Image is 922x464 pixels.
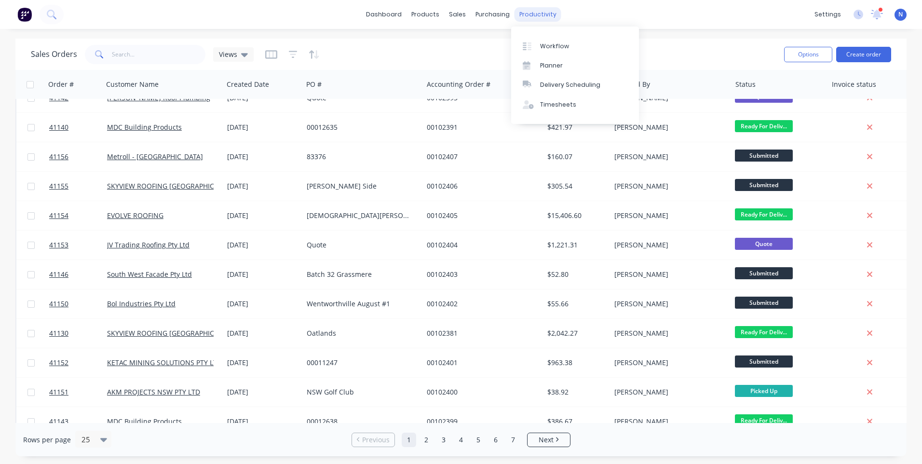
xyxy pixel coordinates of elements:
div: $305.54 [547,181,604,191]
h1: Sales Orders [31,50,77,59]
div: productivity [515,7,561,22]
a: MDC Building Products [107,417,182,426]
a: Page 5 [471,433,486,447]
a: 41153 [49,231,107,259]
span: Views [219,49,237,59]
div: 00012638 [307,417,414,426]
a: Page 2 [419,433,434,447]
a: Page 1 is your current page [402,433,416,447]
div: $55.66 [547,299,604,309]
span: Picked Up [735,385,793,397]
div: Order # [48,80,74,89]
a: Workflow [511,36,639,55]
a: 41151 [49,378,107,407]
div: 00102407 [427,152,534,162]
div: $15,406.60 [547,211,604,220]
a: 41155 [49,172,107,201]
a: JV Trading Roofing Pty Ltd [107,240,190,249]
img: Factory [17,7,32,22]
a: 41154 [49,201,107,230]
div: 00102404 [427,240,534,250]
div: Batch 32 Grassmere [307,270,414,279]
a: SKYVIEW ROOFING [GEOGRAPHIC_DATA] P/L [107,328,247,338]
div: sales [444,7,471,22]
a: SKYVIEW ROOFING [GEOGRAPHIC_DATA] P/L [107,181,247,191]
div: [DATE] [227,387,299,397]
div: Customer Name [106,80,159,89]
div: 00102381 [427,328,534,338]
span: Ready For Deliv... [735,326,793,338]
span: 41156 [49,152,68,162]
span: 41152 [49,358,68,368]
div: [DATE] [227,181,299,191]
a: 41143 [49,407,107,436]
span: N [898,10,903,19]
div: [PERSON_NAME] [614,387,721,397]
a: KETAC MINING SOLUTIONS PTY LTD [107,358,222,367]
div: [PERSON_NAME] [614,123,721,132]
div: Workflow [540,42,569,51]
a: Page 4 [454,433,468,447]
span: Ready For Deliv... [735,414,793,426]
a: MDC Building Products [107,123,182,132]
span: Submitted [735,150,793,162]
div: $1,221.31 [547,240,604,250]
a: 41156 [49,142,107,171]
a: EVOLVE ROOFING [107,211,163,220]
span: Quote [735,238,793,250]
div: 00102391 [427,123,534,132]
a: Delivery Scheduling [511,75,639,95]
div: [DATE] [227,211,299,220]
div: [DEMOGRAPHIC_DATA][PERSON_NAME] [307,211,414,220]
div: Status [735,80,756,89]
a: Timesheets [511,95,639,114]
div: [PERSON_NAME] [614,299,721,309]
a: 41152 [49,348,107,377]
div: [PERSON_NAME] [614,181,721,191]
a: 41130 [49,319,107,348]
a: Metroll - [GEOGRAPHIC_DATA] [107,152,203,161]
div: $2,042.27 [547,328,604,338]
div: [DATE] [227,123,299,132]
a: 41140 [49,113,107,142]
a: 41146 [49,260,107,289]
a: Page 3 [436,433,451,447]
span: 41155 [49,181,68,191]
span: Submitted [735,179,793,191]
a: Page 7 [506,433,520,447]
div: Wentworthville August #1 [307,299,414,309]
div: [DATE] [227,358,299,368]
span: Ready For Deliv... [735,120,793,132]
div: Timesheets [540,100,576,109]
div: [PERSON_NAME] [614,417,721,426]
div: 00102405 [427,211,534,220]
div: Invoice status [832,80,876,89]
ul: Pagination [348,433,574,447]
a: dashboard [361,7,407,22]
button: Options [784,47,832,62]
div: Quote [307,240,414,250]
span: Rows per page [23,435,71,445]
div: 00011247 [307,358,414,368]
div: Accounting Order # [427,80,490,89]
div: PO # [306,80,322,89]
a: Previous page [352,435,394,445]
span: 41130 [49,328,68,338]
span: Submitted [735,355,793,368]
a: AKM PROJECTS NSW PTY LTD [107,387,200,396]
span: Submitted [735,297,793,309]
div: [PERSON_NAME] [614,358,721,368]
span: 41140 [49,123,68,132]
span: 41143 [49,417,68,426]
div: purchasing [471,7,515,22]
span: 41150 [49,299,68,309]
div: 83376 [307,152,414,162]
div: Oatlands [307,328,414,338]
div: [PERSON_NAME] Side [307,181,414,191]
span: Ready For Deliv... [735,208,793,220]
div: NSW Golf Club [307,387,414,397]
div: [PERSON_NAME] [614,240,721,250]
div: Planner [540,61,563,70]
div: [PERSON_NAME] [614,211,721,220]
span: 41151 [49,387,68,397]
